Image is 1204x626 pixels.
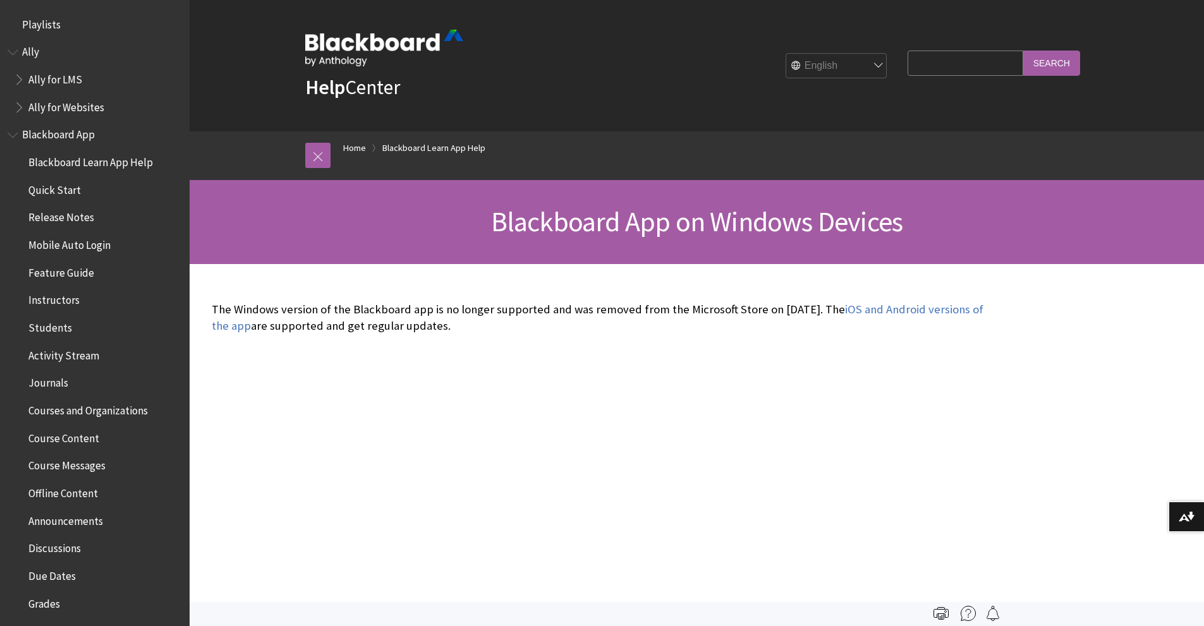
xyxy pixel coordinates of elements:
[28,455,106,473] span: Course Messages
[28,538,81,555] span: Discussions
[985,606,1000,621] img: Follow this page
[212,302,983,334] a: iOS and Android versions of the app
[933,606,949,621] img: Print
[28,317,72,334] span: Students
[305,75,400,100] a: HelpCenter
[1023,51,1080,75] input: Search
[22,124,95,141] span: Blackboard App
[28,262,94,279] span: Feature Guide
[28,510,103,527] span: Announcements
[382,140,485,156] a: Blackboard Learn App Help
[212,301,995,334] p: The Windows version of the Blackboard app is no longer supported and was removed from the Microso...
[28,290,80,307] span: Instructors
[305,75,345,100] strong: Help
[28,97,104,114] span: Ally for Websites
[22,42,39,59] span: Ally
[28,179,81,196] span: Quick Start
[22,14,61,31] span: Playlists
[28,483,98,500] span: Offline Content
[28,565,76,582] span: Due Dates
[28,207,94,224] span: Release Notes
[343,140,366,156] a: Home
[28,152,153,169] span: Blackboard Learn App Help
[8,42,182,118] nav: Book outline for Anthology Ally Help
[28,400,148,417] span: Courses and Organizations
[28,345,99,362] span: Activity Stream
[961,606,976,621] img: More help
[28,593,60,610] span: Grades
[28,69,82,86] span: Ally for LMS
[28,234,111,251] span: Mobile Auto Login
[8,14,182,35] nav: Book outline for Playlists
[28,428,99,445] span: Course Content
[786,54,887,79] select: Site Language Selector
[28,373,68,390] span: Journals
[305,30,463,66] img: Blackboard by Anthology
[491,204,903,239] span: Blackboard App on Windows Devices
